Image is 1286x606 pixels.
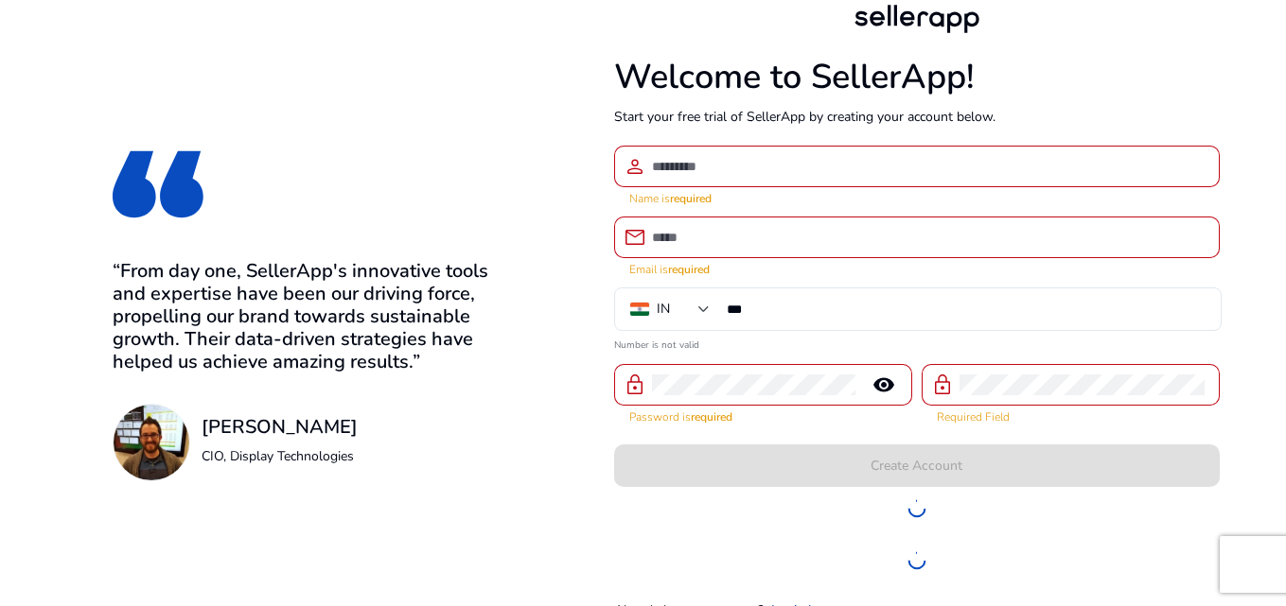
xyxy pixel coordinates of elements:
[861,373,907,396] mat-icon: remove_red_eye
[668,262,710,277] strong: required
[937,406,1205,425] mat-error: Required Field
[629,406,897,425] mat-error: Password is
[614,107,1220,127] p: Start your free trial of SellerApp by creating your account below.
[657,299,670,320] div: IN
[624,226,646,249] span: email
[614,57,1220,97] h1: Welcome to SellerApp!
[624,155,646,178] span: person
[202,446,358,466] p: CIO, Display Technologies
[624,373,646,396] span: lock
[113,260,517,373] h3: “From day one, SellerApp's innovative tools and expertise have been our driving force, propelling...
[670,191,712,206] strong: required
[202,416,358,439] h3: [PERSON_NAME]
[629,258,1205,278] mat-error: Email is
[931,373,954,396] span: lock
[629,187,1205,207] mat-error: Name is
[691,409,732,424] strong: required
[614,333,1220,353] mat-error: Number is not valid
